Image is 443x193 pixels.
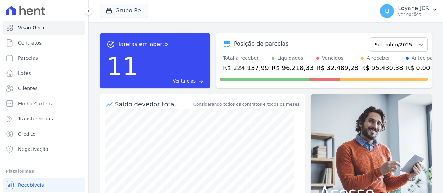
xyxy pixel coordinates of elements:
div: 11 [107,48,138,84]
a: Negativação [3,142,85,156]
div: R$ 224.137,99 [223,63,269,73]
span: Contratos [18,39,42,46]
div: Posição de parcelas [234,40,289,48]
span: Transferências [18,115,53,122]
span: Parcelas [18,55,38,61]
div: R$ 95.430,38 [361,63,403,73]
span: Crédito [18,131,36,137]
button: LJ Loyane JCR Ver opções [374,1,443,21]
a: Recebíveis [3,178,85,192]
span: east [198,79,204,84]
p: Ver opções [398,12,429,17]
div: Liquidados [277,55,304,62]
p: Loyane JCR [398,5,429,12]
a: Lotes [3,66,85,80]
button: Grupo Rei [100,4,148,17]
a: Clientes [3,81,85,95]
div: R$ 96.218,33 [272,63,314,73]
div: Vencidos [322,55,343,62]
div: Total a receber [223,55,269,62]
span: Tarefas em aberto [118,40,168,48]
span: Clientes [18,85,37,92]
span: Lotes [18,70,31,77]
a: Transferências [3,112,85,126]
a: Crédito [3,127,85,141]
a: Contratos [3,36,85,50]
div: Plataformas [6,167,83,175]
div: Considerando todos os contratos e todos os meses [193,101,299,107]
span: Negativação [18,146,48,153]
div: R$ 0,00 [406,63,439,73]
div: Saldo devedor total [115,99,192,109]
a: Visão Geral [3,21,85,35]
span: Recebíveis [18,182,44,189]
div: Antecipado [412,55,439,62]
div: A receber [367,55,390,62]
a: Parcelas [3,51,85,65]
span: LJ [385,9,389,13]
a: Minha Carteira [3,97,85,110]
span: Visão Geral [18,24,46,31]
div: R$ 32.489,28 [316,63,358,73]
span: Ver tarefas [173,78,196,84]
span: task_alt [107,40,115,48]
a: Ver tarefas east [141,78,204,84]
span: Minha Carteira [18,100,54,107]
